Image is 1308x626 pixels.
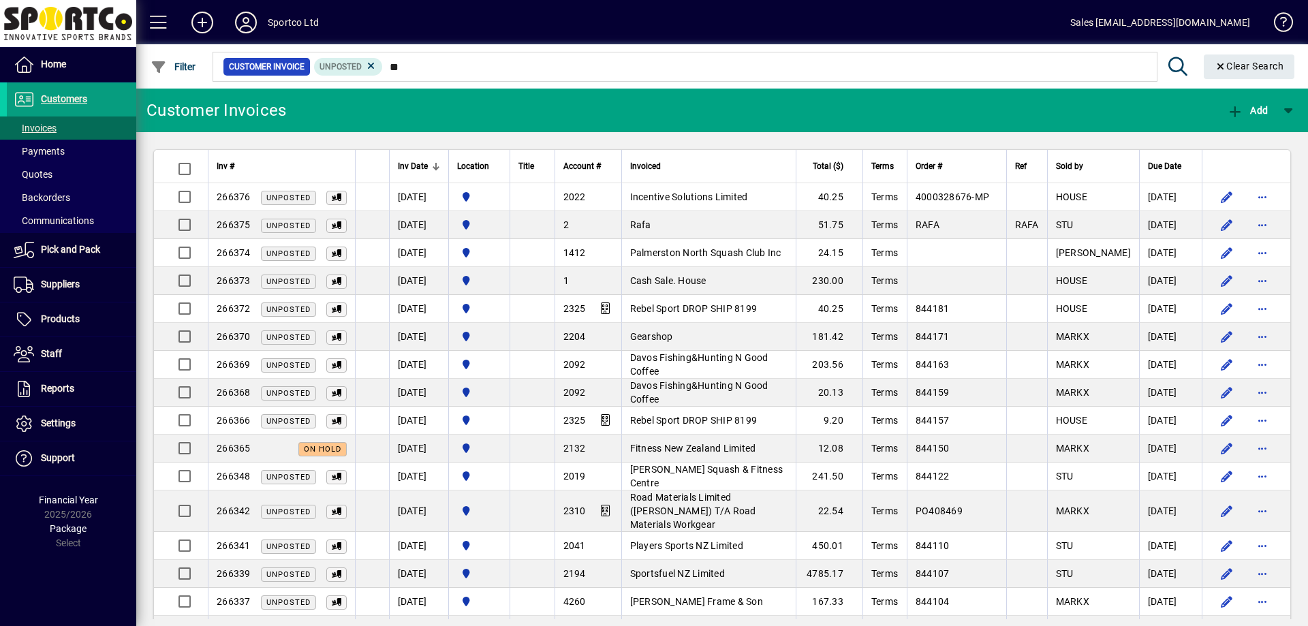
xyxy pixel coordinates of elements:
span: 2092 [563,359,586,370]
span: Customer Invoice [229,60,305,74]
span: Palmerston North Squash Club Inc [630,247,781,258]
td: [DATE] [389,407,448,435]
span: Sportco Ltd Warehouse [457,357,501,372]
span: Terms [871,159,894,174]
span: 2 [563,219,569,230]
span: Unposted [266,473,311,482]
span: 844181 [916,303,950,314]
span: RAFA [1015,219,1039,230]
span: 266366 [217,415,251,426]
span: 266369 [217,359,251,370]
span: Terms [871,247,898,258]
td: [DATE] [389,435,448,463]
span: Financial Year [39,495,98,505]
span: Terms [871,387,898,398]
div: Inv Date [398,159,440,174]
span: Suppliers [41,279,80,289]
button: More options [1251,437,1273,459]
span: Terms [871,505,898,516]
span: 844159 [916,387,950,398]
span: 266368 [217,387,251,398]
td: 241.50 [796,463,862,490]
span: 844163 [916,359,950,370]
span: 1 [563,275,569,286]
span: Customers [41,93,87,104]
span: Invoices [14,123,57,134]
a: Payments [7,140,136,163]
span: 2325 [563,303,586,314]
span: Incentive Solutions Limited [630,191,748,202]
button: Edit [1216,270,1238,292]
button: More options [1251,591,1273,612]
span: Sportco Ltd Warehouse [457,245,501,260]
span: 2019 [563,471,586,482]
span: Title [518,159,534,174]
span: Unposted [266,305,311,314]
button: Edit [1216,500,1238,522]
span: MARKX [1056,387,1089,398]
td: [DATE] [389,323,448,351]
td: 4785.17 [796,560,862,588]
span: Sportsfuel NZ Limited [630,568,725,579]
span: STU [1056,219,1074,230]
a: Home [7,48,136,82]
button: More options [1251,214,1273,236]
div: Total ($) [805,159,856,174]
td: 203.56 [796,351,862,379]
a: Suppliers [7,268,136,302]
span: Terms [871,471,898,482]
a: Settings [7,407,136,441]
span: 844150 [916,443,950,454]
td: [DATE] [389,588,448,616]
button: Edit [1216,409,1238,431]
td: [DATE] [389,295,448,323]
td: [DATE] [1139,351,1202,379]
span: Cash Sale. House [630,275,706,286]
span: 266339 [217,568,251,579]
span: 2041 [563,540,586,551]
span: STU [1056,540,1074,551]
a: Knowledge Base [1264,3,1291,47]
span: Support [41,452,75,463]
span: Unposted [266,333,311,342]
button: Edit [1216,591,1238,612]
td: [DATE] [1139,211,1202,239]
span: Davos Fishing&Hunting N Good Coffee [630,352,768,377]
div: Inv # [217,159,347,174]
span: 2194 [563,568,586,579]
td: 51.75 [796,211,862,239]
span: Players Sports NZ Limited [630,540,743,551]
div: Due Date [1148,159,1194,174]
span: Unposted [266,598,311,607]
div: Title [518,159,546,174]
button: More options [1251,298,1273,319]
span: Due Date [1148,159,1181,174]
button: More options [1251,381,1273,403]
td: 40.25 [796,295,862,323]
span: 266365 [217,443,251,454]
span: 266373 [217,275,251,286]
span: MARKX [1056,359,1089,370]
td: 181.42 [796,323,862,351]
span: 844104 [916,596,950,607]
span: Location [457,159,489,174]
span: [PERSON_NAME] Squash & Fitness Centre [630,464,783,488]
span: Payments [14,146,65,157]
a: Backorders [7,186,136,209]
a: Reports [7,372,136,406]
button: Filter [147,54,200,79]
span: HOUSE [1056,191,1087,202]
span: 266376 [217,191,251,202]
span: On hold [304,445,341,454]
span: Account # [563,159,601,174]
span: 2204 [563,331,586,342]
td: [DATE] [1139,239,1202,267]
td: [DATE] [1139,532,1202,560]
span: HOUSE [1056,415,1087,426]
span: Davos Fishing&Hunting N Good Coffee [630,380,768,405]
td: [DATE] [1139,463,1202,490]
a: Invoices [7,116,136,140]
span: Invoiced [630,159,661,174]
span: Home [41,59,66,69]
span: 844110 [916,540,950,551]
